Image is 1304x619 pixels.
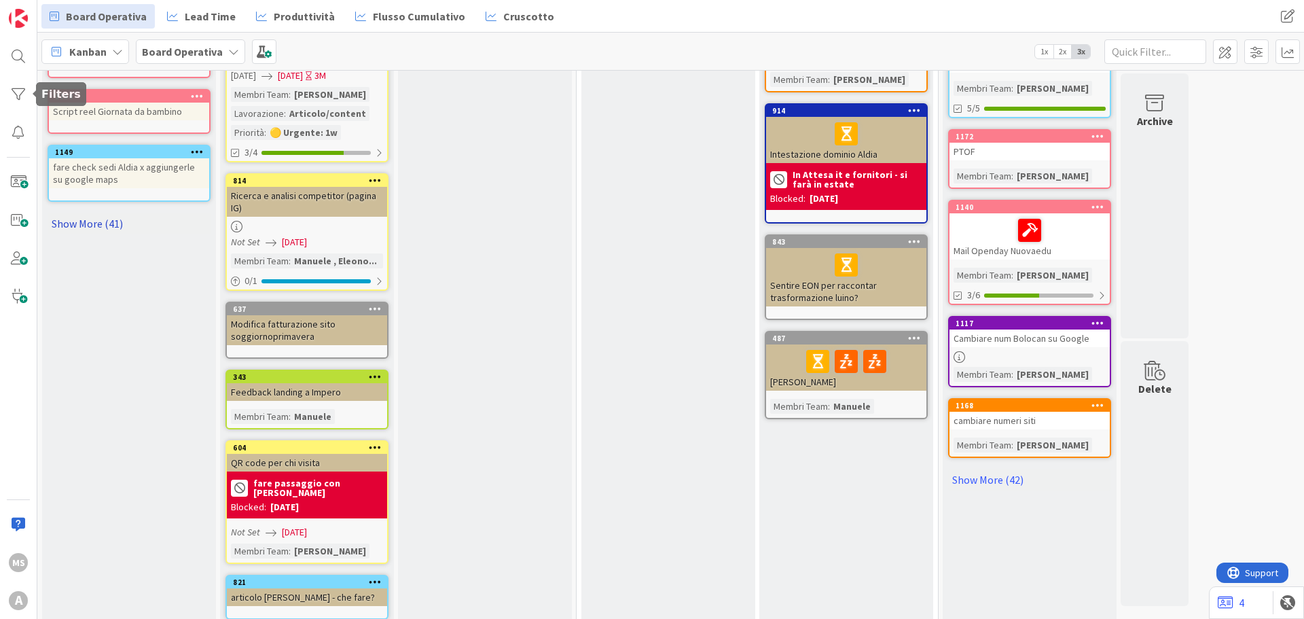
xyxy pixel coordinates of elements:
span: 3/4 [244,145,257,160]
div: 1168 [956,401,1110,410]
span: [DATE] [282,235,307,249]
a: [DATE][DATE]3MMembri Team:[PERSON_NAME]Lavorazione:Articolo/contentPriorità:🟡 Urgente: 1w3/4 [225,31,388,162]
span: : [828,399,830,414]
div: Blocked: [231,500,266,514]
div: MS [9,553,28,572]
span: [DATE] [278,69,303,83]
div: Priorità [231,125,264,140]
div: 814 [227,175,387,187]
div: [DATE] [270,500,299,514]
a: Show More (41) [48,213,211,234]
div: Cambiare num Bolocan su Google [949,330,1110,347]
div: 1140Mail Openday Nuovaedu [949,201,1110,260]
div: 1168cambiare numeri siti [949,400,1110,429]
span: : [289,544,291,559]
a: Cruscotto [477,4,562,29]
span: : [1011,367,1013,382]
div: Sentire EON per raccontar trasformazione luino? [766,248,926,306]
div: Membri Team [954,268,1011,283]
div: Mail Openday Nuovaedu [949,213,1110,260]
div: 604 [227,442,387,454]
div: 0/1 [227,272,387,289]
div: [DATE] [810,192,838,206]
div: 1149 [49,146,209,158]
div: 487 [766,332,926,344]
div: Blocked: [770,192,805,206]
div: 914Intestazione dominio Aldia [766,105,926,163]
b: Board Operativa [142,45,223,58]
a: 4 [1218,595,1244,611]
span: Support [29,2,62,18]
div: 1117 [956,319,1110,328]
a: 637Modifica fatturazione sito soggiornoprimavera [225,302,388,359]
a: 487[PERSON_NAME]Membri Team:Manuele [765,331,928,419]
div: [PERSON_NAME] [1013,81,1092,96]
div: 1149 [55,147,209,157]
div: 1117Cambiare num Bolocan su Google [949,317,1110,347]
span: Produttività [274,8,335,24]
div: Membri Team [954,169,1011,183]
a: Board Operativa [41,4,155,29]
div: Manuele [830,399,874,414]
div: 821 [227,576,387,588]
span: Lead Time [185,8,236,24]
span: : [289,253,291,268]
a: Show More (42) [948,469,1111,491]
div: 343 [227,371,387,383]
div: 843 [772,237,926,247]
div: Modifica fatturazione sito soggiornoprimavera [227,315,387,345]
div: 3M [314,69,326,83]
div: 814Ricerca e analisi competitor (pagina IG) [227,175,387,217]
div: [PERSON_NAME] [830,72,909,87]
img: Visit kanbanzone.com [9,9,28,28]
span: : [289,409,291,424]
span: : [828,72,830,87]
div: 1172PTOF [949,130,1110,160]
div: Delete [1138,381,1172,397]
div: 🟡 Urgente: 1w [266,125,341,140]
div: 637Modifica fatturazione sito soggiornoprimavera [227,303,387,345]
span: : [1011,268,1013,283]
div: 1172 [949,130,1110,143]
span: : [1011,438,1013,453]
h5: Filters [41,88,81,101]
i: Not Set [231,236,260,248]
span: 1x [1035,45,1053,58]
span: 5/5 [967,101,980,116]
div: fare check sedi Aldia x aggiungerle su google maps [49,158,209,188]
span: 2x [1053,45,1072,58]
div: Membri Team [231,544,289,559]
a: 1150Script reel Giornata da bambino [48,89,211,134]
div: [PERSON_NAME] [1013,169,1092,183]
div: 1150 [55,92,209,101]
input: Quick Filter... [1104,39,1206,64]
div: Membri Team [954,81,1011,96]
div: Membri Team [954,438,1011,453]
span: [DATE] [282,525,307,540]
div: [PERSON_NAME] [291,87,369,102]
span: 3/6 [967,288,980,302]
div: 1168 [949,400,1110,412]
i: Not Set [231,526,260,538]
div: 1150Script reel Giornata da bambino [49,90,209,120]
a: 914Intestazione dominio AldiaIn Attesa it e fornitori - si farà in estateBlocked:[DATE] [765,103,928,224]
span: : [1011,169,1013,183]
a: 1140Mail Openday NuovaeduMembri Team:[PERSON_NAME]3/6 [948,200,1111,305]
a: 604QR code per chi visitafare passaggio con [PERSON_NAME]Blocked:[DATE]Not Set[DATE]Membri Team:[... [225,440,388,564]
div: cambiare numeri siti [949,412,1110,429]
a: Produttività [248,4,343,29]
div: Feedback landing a Impero [227,383,387,401]
div: [PERSON_NAME] [1013,367,1092,382]
b: In Attesa it e fornitori - si farà in estate [793,170,922,189]
span: Kanban [69,43,107,60]
div: PTOF [949,143,1110,160]
div: [PERSON_NAME] [291,544,369,559]
div: Archive [1137,113,1173,129]
a: 1149fare check sedi Aldia x aggiungerle su google maps [48,145,211,202]
a: 343Feedback landing a ImperoMembri Team:Manuele [225,370,388,429]
div: Membri Team [231,87,289,102]
span: 3x [1072,45,1090,58]
span: : [284,106,286,121]
div: 843 [766,236,926,248]
div: 1172 [956,132,1110,141]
